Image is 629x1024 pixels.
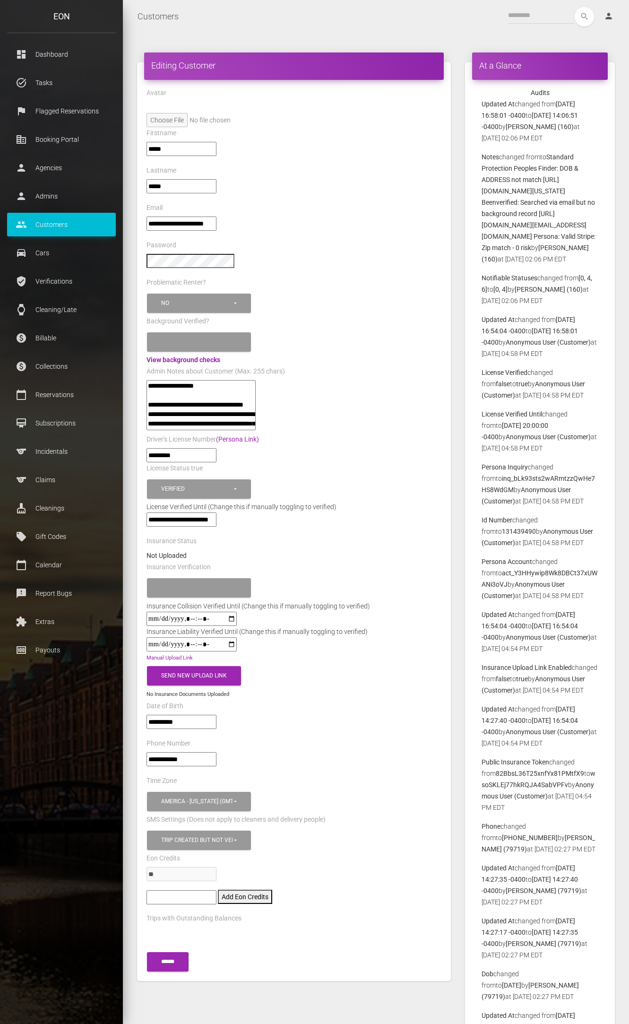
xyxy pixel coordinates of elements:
[7,241,116,265] a: drive_eta Cars
[516,675,528,683] b: true
[482,662,598,696] p: changed from to by at [DATE] 04:54 PM EDT
[146,203,163,213] label: Email
[14,189,109,203] p: Admins
[493,286,508,293] b: [0, 4]
[146,435,259,444] label: Driver's License Number
[7,99,116,123] a: flag Flagged Reservations
[482,516,512,524] b: Id Number
[146,464,203,473] label: License Status true
[516,380,528,388] b: true
[482,981,579,1000] b: [PERSON_NAME] (79719)
[146,691,229,697] small: No Insurance Documents Uploaded
[482,367,598,401] p: changed from to by at [DATE] 04:58 PM EDT
[7,326,116,350] a: paid Billable
[14,388,109,402] p: Reservations
[146,563,211,572] label: Insurance Verification
[482,862,598,908] p: changed from to by at [DATE] 02:27 PM EDT
[216,435,259,443] a: (Persona Link)
[482,486,571,505] b: Anonymous User (Customer)
[502,834,558,842] b: [PHONE_NUMBER]
[604,11,613,21] i: person
[14,501,109,515] p: Cleanings
[7,383,116,407] a: calendar_today Reservations
[482,611,515,618] b: Updated At
[482,461,598,507] p: changed from to by at [DATE] 04:58 PM EDT
[146,655,193,661] a: Manual Upload Link
[14,132,109,147] p: Booking Portal
[496,380,510,388] b: false
[146,702,183,711] label: Date of Birth
[146,356,220,364] a: View background checks
[7,610,116,633] a: extension Extras
[7,496,116,520] a: cleaning_services Cleanings
[482,970,493,978] b: Dob
[147,294,251,313] button: No
[139,600,377,612] div: Insurance Collision Verified Until (Change this if manually toggling to verified)
[14,161,109,175] p: Agencies
[502,528,536,535] b: 131439490
[482,153,595,252] b: Standard Protection Peoples Finder: DOB & ADDRESS not match [URL][DOMAIN_NAME][US_STATE] Beenveri...
[7,128,116,151] a: corporate_fare Booking Portal
[482,569,597,588] b: act_Y3HHywip8Wk8DBCt37xUWANi3oVJ
[7,411,116,435] a: card_membership Subscriptions
[482,915,598,961] p: changed from to by at [DATE] 02:27 PM EDT
[531,89,550,96] strong: Audits
[147,578,251,598] button: Please select
[502,981,521,989] b: [DATE]
[482,369,527,376] b: License Verified
[151,60,437,71] h4: Editing Customer
[496,675,510,683] b: false
[482,316,515,323] b: Updated At
[14,303,109,317] p: Cleaning/Late
[482,422,548,441] b: [DATE] 20:00:00 -0400
[482,823,500,830] b: Phone
[218,890,272,904] button: Add Eon Credits
[14,416,109,430] p: Subscriptions
[146,278,206,287] label: Problematic Renter?
[147,479,251,499] button: Verified
[482,664,572,671] b: Insurance Upload Link Enabled
[482,98,598,144] p: changed from to by at [DATE] 02:06 PM EDT
[482,917,515,925] b: Updated At
[482,558,532,565] b: Persona Account
[146,241,176,250] label: Password
[7,581,116,605] a: feedback Report Bugs
[14,643,109,657] p: Payouts
[146,914,241,923] label: Trips with Outstanding Balances
[506,433,591,441] b: Anonymous User (Customer)
[482,408,598,454] p: changed from to by at [DATE] 04:58 PM EDT
[597,7,622,26] a: person
[482,864,515,872] b: Updated At
[506,633,591,641] b: Anonymous User (Customer)
[14,217,109,232] p: Customers
[7,156,116,180] a: person Agencies
[7,298,116,321] a: watch Cleaning/Late
[482,581,565,599] b: Anonymous User (Customer)
[14,359,109,373] p: Collections
[515,286,583,293] b: [PERSON_NAME] (160)
[7,355,116,378] a: paid Collections
[146,166,176,175] label: Lastname
[482,756,598,813] p: changed from to by at [DATE] 04:54 PM EDT
[14,76,109,90] p: Tasks
[147,831,251,850] button: Trip created but not verified, Customer is verified and trip is set to go
[482,1012,515,1019] b: Updated At
[482,821,598,855] p: changed from to by at [DATE] 02:27 PM EDT
[146,854,180,863] label: Eon Credits
[14,586,109,600] p: Report Bugs
[7,213,116,236] a: people Customers
[14,331,109,345] p: Billable
[506,338,591,346] b: Anonymous User (Customer)
[482,410,542,418] b: License Verified Until
[482,703,598,749] p: changed from to by at [DATE] 04:54 PM EDT
[7,269,116,293] a: verified_user Verifications
[14,558,109,572] p: Calendar
[479,60,601,71] h4: At a Glance
[146,317,209,326] label: Background Verified?
[14,246,109,260] p: Cars
[482,475,595,494] b: inq_bLk93sts2wARmtzzQwHe7HS8WdGM
[496,770,584,777] b: 82BbsL36T25xnfYx81PMtfX9
[7,468,116,492] a: sports Claims
[146,815,326,824] label: SMS Settings (Does not apply to cleaners and delivery people)
[146,552,187,559] strong: Not Uploaded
